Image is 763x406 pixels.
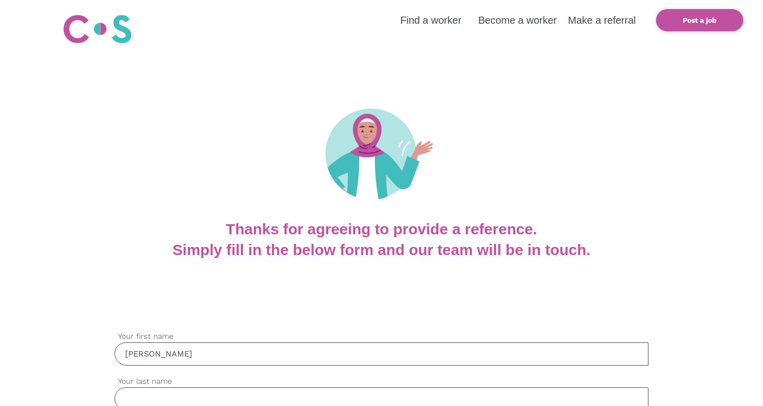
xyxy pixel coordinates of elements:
b: Thanks for agreeing to provide a reference. [226,221,537,237]
a: Find a worker [400,15,461,26]
label: Your last name [115,376,648,387]
b: Post a job [683,16,717,24]
label: Your first name [115,331,648,342]
a: Post a job [656,9,743,31]
a: Make a referral [568,15,636,26]
a: Become a worker [478,15,557,26]
b: Simply fill in the below form and our team will be in touch. [173,241,590,258]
